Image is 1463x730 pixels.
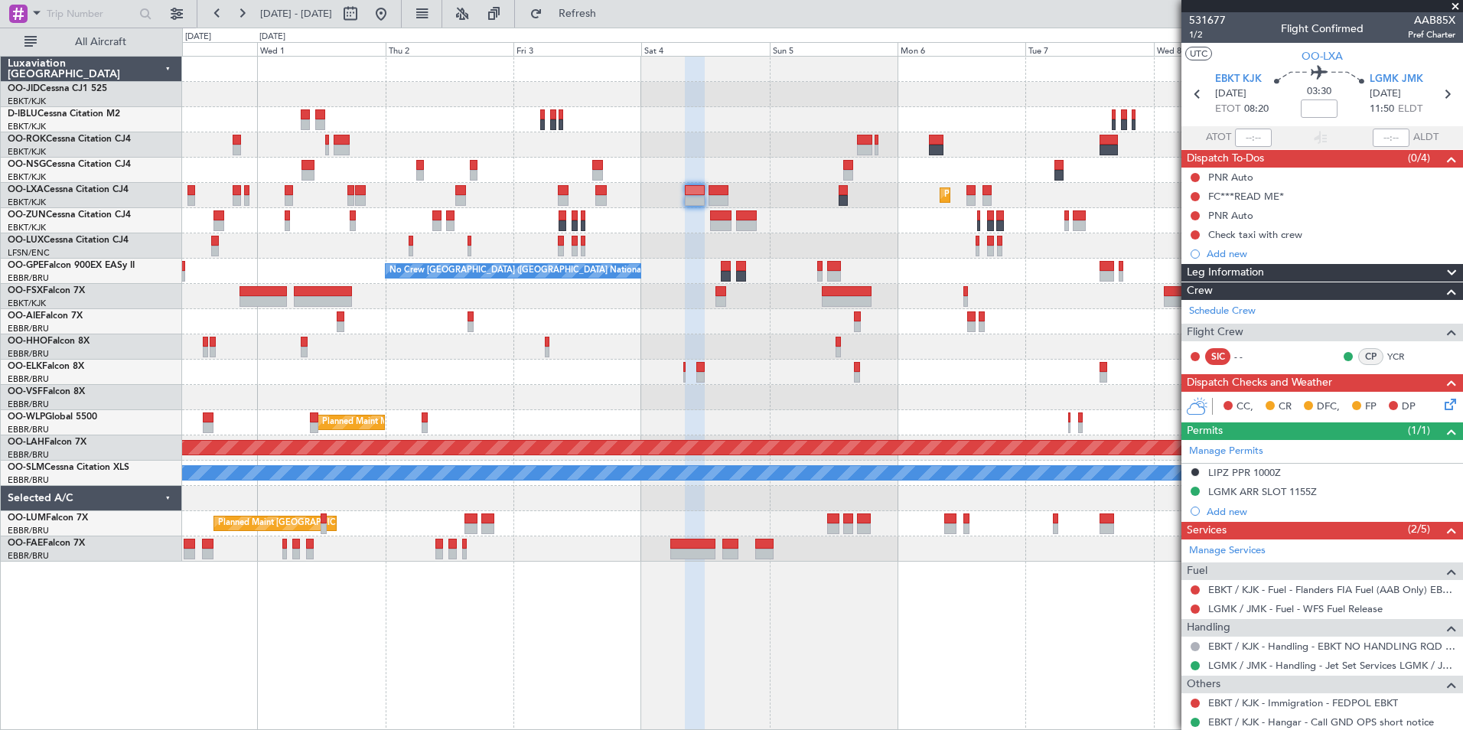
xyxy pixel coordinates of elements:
[770,42,898,56] div: Sun 5
[1215,86,1246,102] span: [DATE]
[8,463,129,472] a: OO-SLMCessna Citation XLS
[1208,659,1455,672] a: LGMK / JMK - Handling - Jet Set Services LGMK / JMK
[185,31,211,44] div: [DATE]
[259,31,285,44] div: [DATE]
[8,424,49,435] a: EBBR/BRU
[1187,282,1213,300] span: Crew
[8,463,44,472] span: OO-SLM
[1215,72,1262,87] span: EBKT KJK
[1208,466,1281,479] div: LIPZ PPR 1000Z
[8,222,46,233] a: EBKT/KJK
[1370,102,1394,117] span: 11:50
[389,259,646,282] div: No Crew [GEOGRAPHIC_DATA] ([GEOGRAPHIC_DATA] National)
[8,247,50,259] a: LFSN/ENC
[1187,522,1227,539] span: Services
[1408,12,1455,28] span: AAB85X
[8,539,85,548] a: OO-FAEFalcon 7X
[1398,102,1422,117] span: ELDT
[8,286,85,295] a: OO-FSXFalcon 7X
[8,84,40,93] span: OO-JID
[1237,399,1253,415] span: CC,
[1402,399,1416,415] span: DP
[8,146,46,158] a: EBKT/KJK
[8,449,49,461] a: EBBR/BRU
[1413,130,1439,145] span: ALDT
[47,2,135,25] input: Trip Number
[1187,619,1230,637] span: Handling
[1317,399,1340,415] span: DFC,
[8,210,131,220] a: OO-ZUNCessna Citation CJ4
[1281,21,1364,37] div: Flight Confirmed
[8,298,46,309] a: EBKT/KJK
[1215,102,1240,117] span: ETOT
[944,184,1123,207] div: Planned Maint Kortrijk-[GEOGRAPHIC_DATA]
[1187,150,1264,168] span: Dispatch To-Dos
[40,37,161,47] span: All Aircraft
[8,197,46,208] a: EBKT/KJK
[8,348,49,360] a: EBBR/BRU
[1208,696,1398,709] a: EBKT / KJK - Immigration - FEDPOL EBKT
[1370,86,1401,102] span: [DATE]
[1208,209,1253,222] div: PNR Auto
[1189,444,1263,459] a: Manage Permits
[8,373,49,385] a: EBBR/BRU
[1358,348,1383,365] div: CP
[1025,42,1153,56] div: Tue 7
[260,7,332,21] span: [DATE] - [DATE]
[129,42,257,56] div: Tue 30
[8,135,131,144] a: OO-ROKCessna Citation CJ4
[8,513,46,523] span: OO-LUM
[1185,47,1212,60] button: UTC
[1187,324,1243,341] span: Flight Crew
[1302,48,1343,64] span: OO-LXA
[8,272,49,284] a: EBBR/BRU
[898,42,1025,56] div: Mon 6
[8,286,43,295] span: OO-FSX
[257,42,385,56] div: Wed 1
[8,236,129,245] a: OO-LUXCessna Citation CJ4
[1235,129,1272,147] input: --:--
[1234,350,1269,363] div: - -
[1187,264,1264,282] span: Leg Information
[8,513,88,523] a: OO-LUMFalcon 7X
[8,109,120,119] a: D-IBLUCessna Citation M2
[8,362,84,371] a: OO-ELKFalcon 8X
[8,550,49,562] a: EBBR/BRU
[1208,171,1253,184] div: PNR Auto
[8,525,49,536] a: EBBR/BRU
[1307,84,1331,99] span: 03:30
[8,387,85,396] a: OO-VSFFalcon 8X
[322,411,432,434] div: Planned Maint Milan (Linate)
[8,185,129,194] a: OO-LXACessna Citation CJ4
[8,84,107,93] a: OO-JIDCessna CJ1 525
[513,42,641,56] div: Fri 3
[1408,521,1430,537] span: (2/5)
[1189,304,1256,319] a: Schedule Crew
[1370,72,1423,87] span: LGMK JMK
[1189,28,1226,41] span: 1/2
[8,412,45,422] span: OO-WLP
[1208,228,1302,241] div: Check taxi with crew
[1208,583,1455,596] a: EBKT / KJK - Fuel - Flanders FIA Fuel (AAB Only) EBKT / KJK
[1189,543,1266,559] a: Manage Services
[1207,505,1455,518] div: Add new
[1387,350,1422,363] a: YCR
[8,323,49,334] a: EBBR/BRU
[8,261,44,270] span: OO-GPE
[17,30,166,54] button: All Aircraft
[386,42,513,56] div: Thu 2
[1187,676,1220,693] span: Others
[8,171,46,183] a: EBKT/KJK
[8,337,90,346] a: OO-HHOFalcon 8X
[1408,28,1455,41] span: Pref Charter
[8,135,46,144] span: OO-ROK
[8,438,86,447] a: OO-LAHFalcon 7X
[8,96,46,107] a: EBKT/KJK
[1279,399,1292,415] span: CR
[8,311,41,321] span: OO-AIE
[1244,102,1269,117] span: 08:20
[1208,640,1455,653] a: EBKT / KJK - Handling - EBKT NO HANDLING RQD FOR CJ
[218,512,495,535] div: Planned Maint [GEOGRAPHIC_DATA] ([GEOGRAPHIC_DATA] National)
[523,2,614,26] button: Refresh
[1187,422,1223,440] span: Permits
